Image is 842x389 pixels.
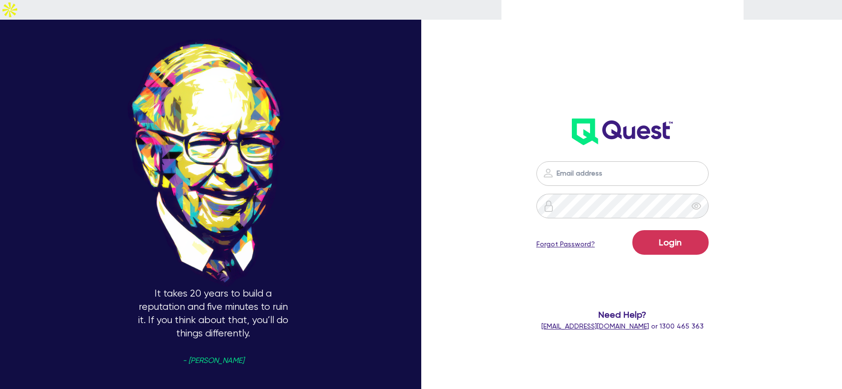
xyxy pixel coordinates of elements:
img: icon-password [542,167,554,179]
span: - [PERSON_NAME] [183,357,244,364]
a: [EMAIL_ADDRESS][DOMAIN_NAME] [541,322,649,330]
input: Email address [536,161,709,186]
span: or 1300 465 363 [541,322,704,330]
span: eye [691,201,701,211]
a: Forgot Password? [536,239,595,249]
img: icon-password [543,200,555,212]
span: Need Help? [511,308,734,321]
img: wH2k97JdezQIQAAAABJRU5ErkJggg== [572,119,673,145]
button: Login [632,230,709,255]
